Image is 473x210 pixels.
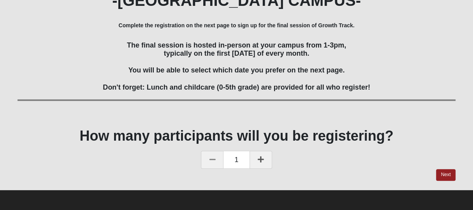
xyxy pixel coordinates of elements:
span: The final session is hosted in-person at your campus from 1-3pm, [127,41,346,49]
span: 1 [223,151,249,169]
span: Don't forget: Lunch and childcare (0-5th grade) are provided for all who register! [103,83,370,91]
a: Next [436,169,455,180]
span: You will be able to select which date you prefer on the next page. [128,66,345,74]
span: typically on the first [DATE] of every month. [164,49,309,57]
h1: How many participants will you be registering? [18,127,455,144]
b: Complete the registration on the next page to sign up for the final session of Growth Track. [119,22,355,28]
